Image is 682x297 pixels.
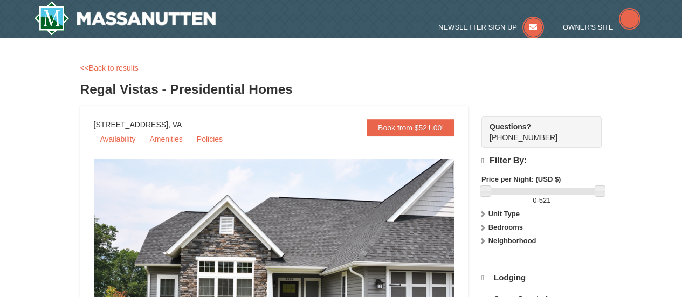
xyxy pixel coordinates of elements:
a: <<Back to results [80,64,139,72]
strong: Unit Type [488,210,520,218]
span: [PHONE_NUMBER] [490,121,582,142]
strong: Questions? [490,122,531,131]
a: Owner's Site [563,23,640,31]
span: 521 [539,196,551,204]
img: Massanutten Resort Logo [34,1,216,36]
a: Lodging [481,268,602,288]
strong: Neighborhood [488,237,536,245]
span: Newsletter Sign Up [438,23,517,31]
a: Book from $521.00! [367,119,454,136]
a: Amenities [143,131,189,147]
span: Owner's Site [563,23,614,31]
a: Newsletter Sign Up [438,23,544,31]
strong: Bedrooms [488,223,523,231]
h3: Regal Vistas - Presidential Homes [80,79,602,100]
span: 0 [533,196,536,204]
a: Massanutten Resort [34,1,216,36]
a: Policies [190,131,229,147]
label: - [481,195,602,206]
strong: Price per Night: (USD $) [481,175,561,183]
h4: Filter By: [481,156,602,166]
a: Availability [94,131,142,147]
